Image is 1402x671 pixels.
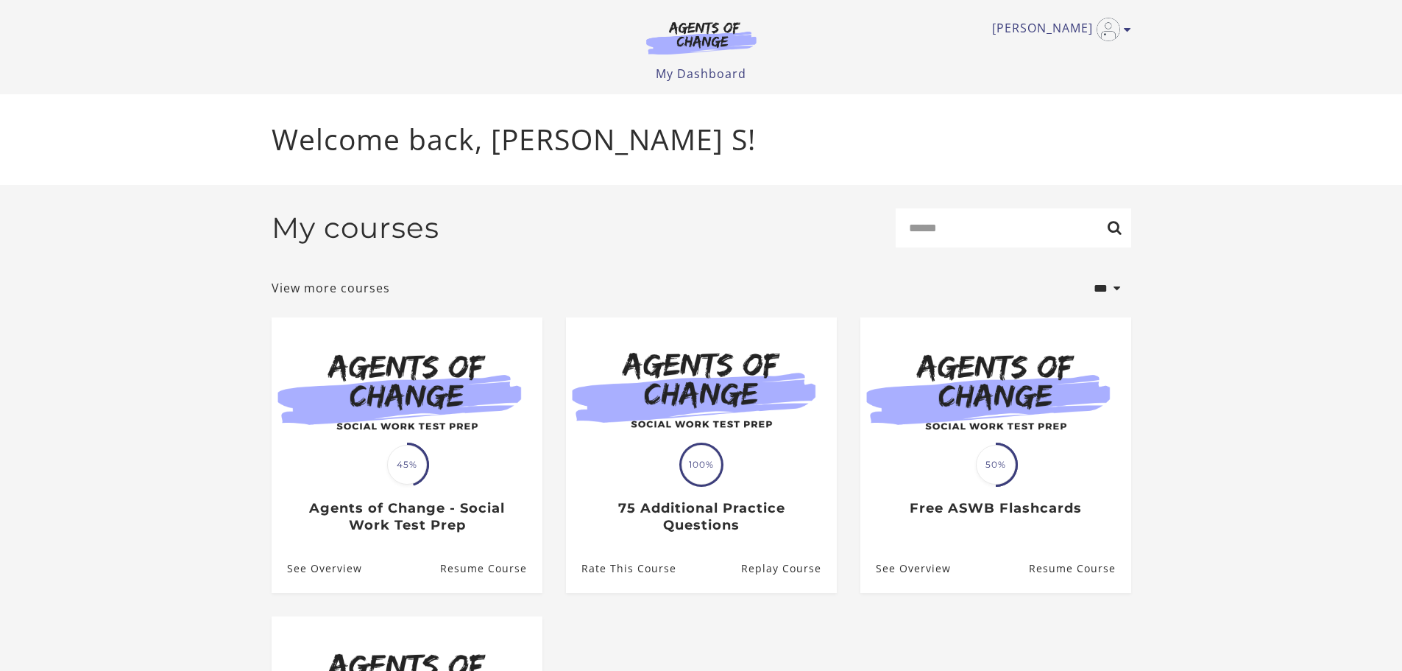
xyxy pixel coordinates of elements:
[976,445,1016,485] span: 50%
[992,18,1124,41] a: Toggle menu
[287,500,526,533] h3: Agents of Change - Social Work Test Prep
[272,118,1131,161] p: Welcome back, [PERSON_NAME] S!
[656,66,746,82] a: My Dashboard
[876,500,1115,517] h3: Free ASWB Flashcards
[387,445,427,485] span: 45%
[631,21,772,55] img: Agents of Change Logo
[566,545,676,593] a: 75 Additional Practice Questions: Rate This Course
[681,445,721,485] span: 100%
[581,500,821,533] h3: 75 Additional Practice Questions
[860,545,951,593] a: Free ASWB Flashcards: See Overview
[272,279,390,297] a: View more courses
[740,545,836,593] a: 75 Additional Practice Questions: Resume Course
[272,545,362,593] a: Agents of Change - Social Work Test Prep: See Overview
[439,545,542,593] a: Agents of Change - Social Work Test Prep: Resume Course
[1028,545,1130,593] a: Free ASWB Flashcards: Resume Course
[272,211,439,245] h2: My courses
